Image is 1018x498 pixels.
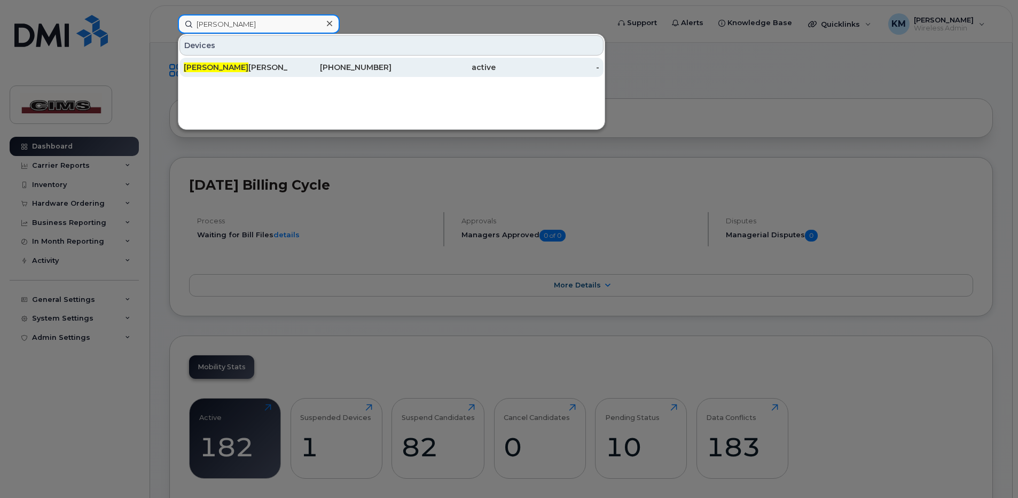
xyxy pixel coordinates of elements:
[391,62,496,73] div: active
[179,35,604,56] div: Devices
[496,62,600,73] div: -
[184,63,248,72] span: [PERSON_NAME]
[179,58,604,77] a: [PERSON_NAME][PERSON_NAME][PHONE_NUMBER]active-
[288,62,392,73] div: [PHONE_NUMBER]
[184,62,288,73] div: [PERSON_NAME]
